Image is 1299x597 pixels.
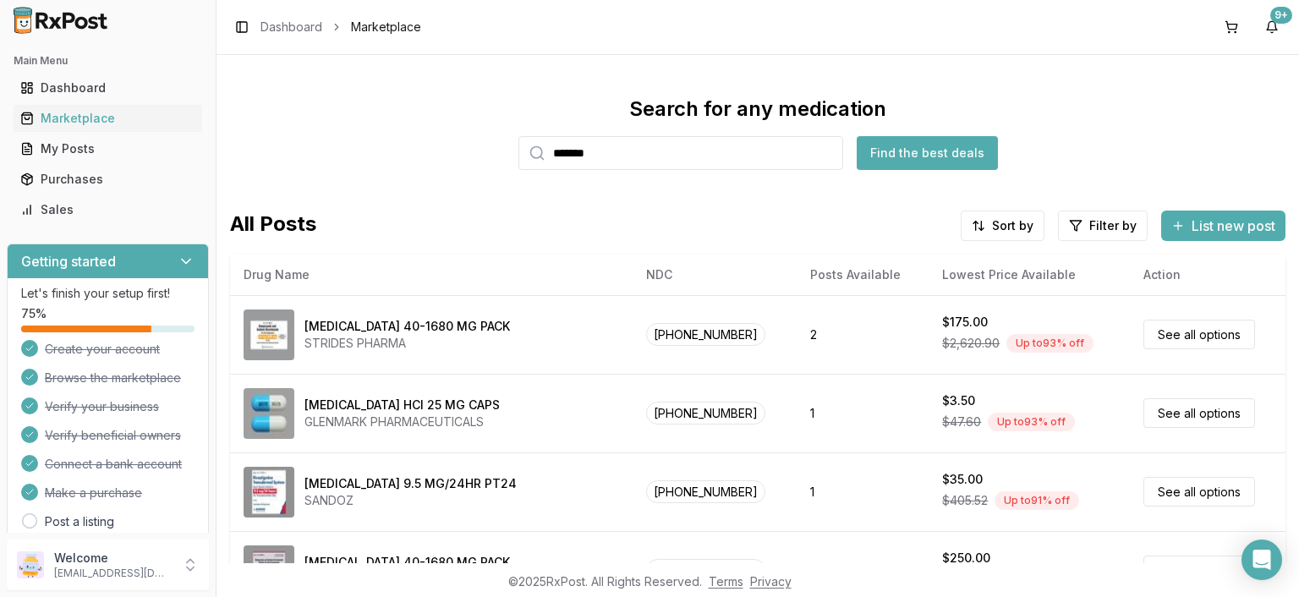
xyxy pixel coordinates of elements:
a: Post a listing [45,513,114,530]
span: 75 % [21,305,47,322]
a: Dashboard [14,73,202,103]
td: 1 [797,374,929,452]
span: Make a purchase [45,485,142,501]
div: Search for any medication [629,96,886,123]
button: List new post [1161,211,1285,241]
div: $175.00 [942,314,988,331]
div: Purchases [20,171,195,188]
button: Purchases [7,166,209,193]
img: Rivastigmine 9.5 MG/24HR PT24 [244,467,294,518]
button: Find the best deals [857,136,998,170]
div: [MEDICAL_DATA] 40-1680 MG PACK [304,554,510,571]
img: User avatar [17,551,44,578]
a: Marketplace [14,103,202,134]
img: Omeprazole-Sodium Bicarbonate 40-1680 MG PACK [244,309,294,360]
th: Drug Name [230,255,633,295]
a: Dashboard [260,19,322,36]
td: 1 [797,452,929,531]
div: Marketplace [20,110,195,127]
th: Posts Available [797,255,929,295]
span: $2,620.90 [942,335,1000,352]
span: All Posts [230,211,316,241]
button: Marketplace [7,105,209,132]
div: [MEDICAL_DATA] 9.5 MG/24HR PT24 [304,475,517,492]
span: [PHONE_NUMBER] [646,559,765,582]
img: RxPost Logo [7,7,115,34]
button: Sort by [961,211,1044,241]
div: [MEDICAL_DATA] HCl 25 MG CAPS [304,397,500,414]
a: See all options [1143,556,1255,585]
span: Verify your business [45,398,159,415]
button: Filter by [1058,211,1148,241]
span: Marketplace [351,19,421,36]
div: Dashboard [20,79,195,96]
a: Terms [709,574,743,589]
div: $3.50 [942,392,975,409]
div: Sales [20,201,195,218]
td: 2 [797,295,929,374]
span: Verify beneficial owners [45,427,181,444]
img: Omeprazole-Sodium Bicarbonate 40-1680 MG PACK [244,545,294,596]
div: Open Intercom Messenger [1241,539,1282,580]
button: Dashboard [7,74,209,101]
div: SANDOZ [304,492,517,509]
span: Filter by [1089,217,1137,234]
a: See all options [1143,477,1255,507]
span: Create your account [45,341,160,358]
div: My Posts [20,140,195,157]
span: [PHONE_NUMBER] [646,323,765,346]
h2: Main Menu [14,54,202,68]
th: NDC [633,255,797,295]
p: Let's finish your setup first! [21,285,195,302]
span: Connect a bank account [45,456,182,473]
div: [MEDICAL_DATA] 40-1680 MG PACK [304,318,510,335]
p: Welcome [54,550,172,567]
img: Atomoxetine HCl 25 MG CAPS [244,388,294,439]
span: $405.52 [942,492,988,509]
span: Browse the marketplace [45,370,181,386]
div: 9+ [1270,7,1292,24]
a: My Posts [14,134,202,164]
a: Privacy [750,574,792,589]
span: [PHONE_NUMBER] [646,402,765,424]
button: My Posts [7,135,209,162]
th: Lowest Price Available [929,255,1129,295]
div: GLENMARK PHARMACEUTICALS [304,414,500,430]
th: Action [1130,255,1285,295]
span: $47.60 [942,414,981,430]
span: [PHONE_NUMBER] [646,480,765,503]
a: Sales [14,194,202,225]
a: List new post [1161,219,1285,236]
div: Up to 93 % off [1006,334,1093,353]
button: 9+ [1258,14,1285,41]
span: Sort by [992,217,1033,234]
a: Purchases [14,164,202,194]
a: See all options [1143,398,1255,428]
button: Sales [7,196,209,223]
span: List new post [1192,216,1275,236]
div: Up to 91 % off [995,491,1079,510]
div: $35.00 [942,471,983,488]
p: [EMAIL_ADDRESS][DOMAIN_NAME] [54,567,172,580]
a: See all options [1143,320,1255,349]
div: STRIDES PHARMA [304,335,510,352]
div: Up to 93 % off [988,413,1075,431]
nav: breadcrumb [260,19,421,36]
div: $250.00 [942,550,990,567]
h3: Getting started [21,251,116,271]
